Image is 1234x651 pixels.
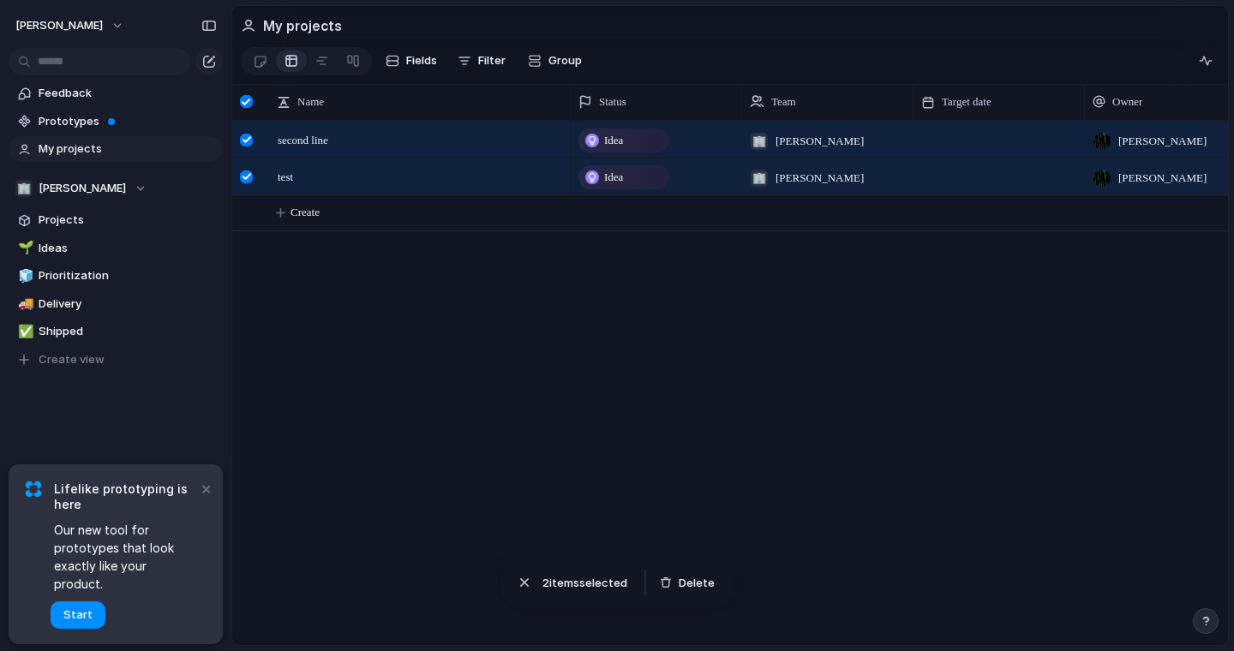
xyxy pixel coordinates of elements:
[195,478,216,499] button: Dismiss
[519,47,590,75] button: Group
[291,204,320,221] span: Create
[548,52,582,69] span: Group
[18,238,30,258] div: 🌱
[1118,170,1207,187] span: [PERSON_NAME]
[39,140,217,158] span: My projects
[9,319,223,344] a: ✅Shipped
[942,93,991,110] span: Target date
[39,113,217,130] span: Prototypes
[18,266,30,286] div: 🧊
[39,323,217,340] span: Shipped
[297,93,324,110] span: Name
[278,166,293,186] span: test
[751,133,768,150] div: 🏢
[751,170,768,187] div: 🏢
[406,52,437,69] span: Fields
[54,521,197,593] span: Our new tool for prototypes that look exactly like your product.
[51,601,105,629] button: Start
[542,575,631,592] span: item s selected
[604,169,623,186] span: Idea
[9,347,223,373] button: Create view
[9,136,223,162] a: My projects
[15,323,33,340] button: ✅
[379,47,444,75] button: Fields
[63,606,93,624] span: Start
[15,180,33,197] div: 🏢
[653,571,722,595] button: Delete
[478,52,506,69] span: Filter
[1118,133,1207,150] span: [PERSON_NAME]
[39,240,217,257] span: Ideas
[39,180,126,197] span: [PERSON_NAME]
[39,85,217,102] span: Feedback
[9,291,223,317] a: 🚚Delivery
[9,81,223,106] a: Feedback
[15,296,33,313] button: 🚚
[39,212,217,229] span: Projects
[18,322,30,342] div: ✅
[9,263,223,289] a: 🧊Prioritization
[9,109,223,134] a: Prototypes
[18,294,30,314] div: 🚚
[776,170,864,187] span: [PERSON_NAME]
[9,236,223,261] a: 🌱Ideas
[15,267,33,284] button: 🧊
[1112,93,1142,110] span: Owner
[776,133,864,150] span: [PERSON_NAME]
[39,267,217,284] span: Prioritization
[278,129,328,149] span: second line
[15,17,103,34] span: [PERSON_NAME]
[263,15,342,36] h2: My projects
[54,481,197,512] span: Lifelike prototyping is here
[15,240,33,257] button: 🌱
[9,207,223,233] a: Projects
[8,12,133,39] button: [PERSON_NAME]
[604,132,623,149] span: Idea
[542,576,549,589] span: 2
[39,351,105,368] span: Create view
[39,296,217,313] span: Delivery
[599,93,626,110] span: Status
[679,575,715,592] span: Delete
[451,47,512,75] button: Filter
[771,93,796,110] span: Team
[9,176,223,201] button: 🏢[PERSON_NAME]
